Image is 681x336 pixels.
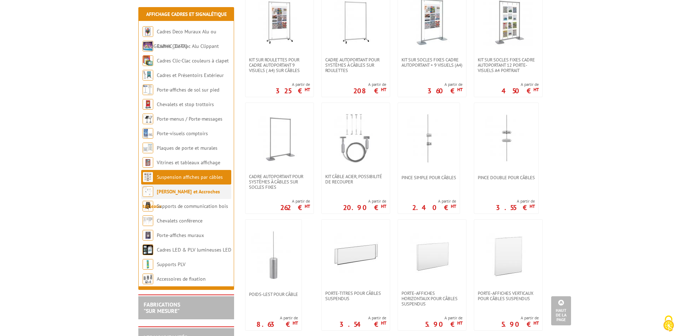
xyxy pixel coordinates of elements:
[502,89,539,93] p: 450 €
[478,175,535,180] span: Pince double pour câbles
[343,205,386,210] p: 20.90 €
[322,291,390,301] a: Porte-titres pour câbles suspendus
[502,82,539,87] span: A partir de
[331,114,381,163] img: Kit Câble acier, possibilité de recouper
[249,230,298,280] img: Poids-lest pour câble
[144,301,180,314] a: FABRICATIONS"Sur Mesure"
[478,291,539,301] span: Porte-affiches verticaux pour câbles suspendus
[353,82,386,87] span: A partir de
[143,143,153,153] img: Plaques de porte et murales
[381,203,386,209] sup: HT
[407,230,457,280] img: Porte-affiches horizontaux pour câbles suspendus
[143,188,220,209] a: [PERSON_NAME] et Accroches tableaux
[483,230,533,280] img: Porte-affiches verticaux pour câbles suspendus
[157,43,219,49] a: Cadres Clic-Clac Alu Clippant
[157,174,223,180] a: Suspension affiches par câbles
[427,82,463,87] span: A partir de
[322,174,390,184] a: Kit Câble acier, possibilité de recouper
[457,320,463,326] sup: HT
[157,276,206,282] a: Accessoires de fixation
[157,217,203,224] a: Chevalets conférence
[404,114,454,163] img: Pince simple pour câbles
[143,26,153,37] img: Cadres Deco Muraux Alu ou Bois
[322,57,390,73] a: Cadre autoportant pour systèmes à câbles sur roulettes
[451,203,456,209] sup: HT
[293,320,298,326] sup: HT
[343,198,386,204] span: A partir de
[496,205,535,210] p: 3.55 €
[551,296,571,325] a: Haut de la page
[143,274,153,284] img: Accessoires de fixation
[457,87,463,93] sup: HT
[530,203,535,209] sup: HT
[305,87,310,93] sup: HT
[256,315,298,321] span: A partir de
[496,198,535,204] span: A partir de
[249,174,310,190] span: Cadre autoportant pour systèmes à câbles sur socles fixes
[157,116,222,122] a: Porte-menus / Porte-messages
[245,174,314,190] a: Cadre autoportant pour systèmes à câbles sur socles fixes
[256,322,298,326] p: 8.63 €
[157,57,229,64] a: Cadres Clic-Clac couleurs à clapet
[660,315,677,332] img: Cookies (fenêtre modale)
[425,322,463,326] p: 5.90 €
[157,247,231,253] a: Cadres LED & PLV lumineuses LED
[143,70,153,81] img: Cadres et Présentoirs Extérieur
[157,145,217,151] a: Plaques de porte et murales
[402,175,456,180] span: Pince simple pour câbles
[280,198,310,204] span: A partir de
[255,114,304,163] img: Cadre autoportant pour systèmes à câbles sur socles fixes
[143,114,153,124] img: Porte-menus / Porte-messages
[412,205,456,210] p: 2.40 €
[474,291,542,301] a: Porte-affiches verticaux pour câbles suspendus
[331,230,381,280] img: Porte-titres pour câbles suspendus
[157,203,228,209] a: Supports de communication bois
[143,259,153,270] img: Supports PLV
[381,87,386,93] sup: HT
[656,312,681,336] button: Cookies (fenêtre modale)
[325,291,386,301] span: Porte-titres pour câbles suspendus
[402,291,463,307] span: Porte-affiches horizontaux pour câbles suspendus
[157,261,186,268] a: Supports PLV
[381,320,386,326] sup: HT
[249,57,310,73] span: Kit sur roulettes pour cadre autoportant 9 visuels ( A4) sur câbles
[427,89,463,93] p: 360 €
[478,57,539,73] span: Kit sur socles fixes cadre autoportant 12 porte-visuels A4 portrait
[143,55,153,66] img: Cadres Clic-Clac couleurs à clapet
[339,315,386,321] span: A partir de
[276,82,310,87] span: A partir de
[143,84,153,95] img: Porte-affiches de sol sur pied
[157,130,208,137] a: Porte-visuels comptoirs
[143,99,153,110] img: Chevalets et stop trottoirs
[143,172,153,182] img: Suspension affiches par câbles
[157,72,224,78] a: Cadres et Présentoirs Extérieur
[157,232,204,238] a: Porte-affiches muraux
[143,215,153,226] img: Chevalets conférence
[143,230,153,241] img: Porte-affiches muraux
[533,320,539,326] sup: HT
[501,315,539,321] span: A partir de
[146,11,227,17] a: Affichage Cadres et Signalétique
[501,322,539,326] p: 5.90 €
[339,322,386,326] p: 3.54 €
[425,315,463,321] span: A partir de
[398,57,466,68] a: Kit sur socles fixes Cadre autoportant + 9 visuels (A4)
[474,57,542,73] a: Kit sur socles fixes cadre autoportant 12 porte-visuels A4 portrait
[143,186,153,197] img: Cimaises et Accroches tableaux
[305,203,310,209] sup: HT
[353,89,386,93] p: 208 €
[474,175,538,180] a: Pince double pour câbles
[325,57,386,73] span: Cadre autoportant pour systèmes à câbles sur roulettes
[245,292,301,297] a: Poids-lest pour câble
[143,244,153,255] img: Cadres LED & PLV lumineuses LED
[402,57,463,68] span: Kit sur socles fixes Cadre autoportant + 9 visuels (A4)
[143,157,153,168] img: Vitrines et tableaux affichage
[143,28,216,49] a: Cadres Deco Muraux Alu ou [GEOGRAPHIC_DATA]
[280,205,310,210] p: 262 €
[157,101,214,108] a: Chevalets et stop trottoirs
[157,159,220,166] a: Vitrines et tableaux affichage
[143,128,153,139] img: Porte-visuels comptoirs
[398,291,466,307] a: Porte-affiches horizontaux pour câbles suspendus
[533,87,539,93] sup: HT
[249,292,298,297] span: Poids-lest pour câble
